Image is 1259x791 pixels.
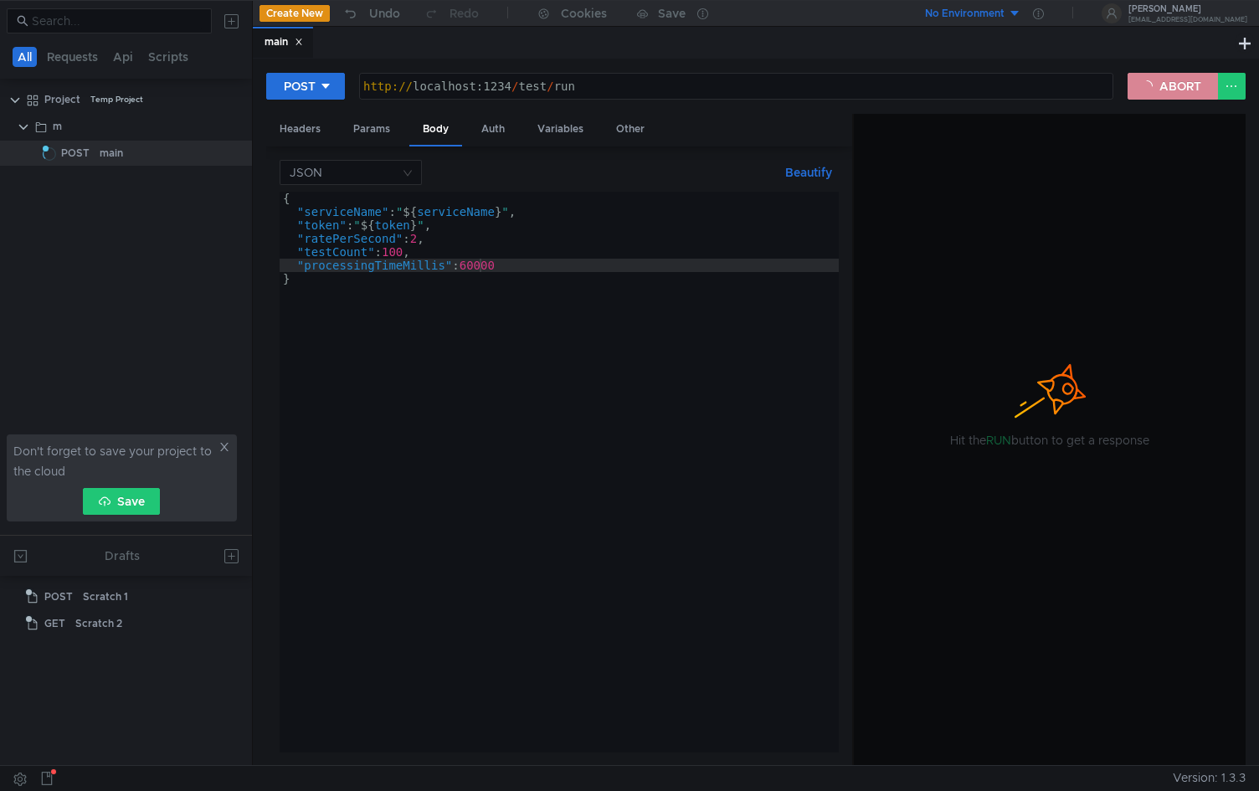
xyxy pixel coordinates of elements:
button: POST [266,73,345,100]
div: Drafts [105,546,140,566]
button: Redo [412,1,491,26]
div: Params [340,114,403,145]
span: POST [61,141,90,166]
button: Undo [330,1,412,26]
span: Don't forget to save your project to the cloud [13,441,215,481]
div: main [265,33,303,51]
div: [PERSON_NAME] [1128,5,1247,13]
div: No Environment [925,6,1005,22]
button: Scripts [143,47,193,67]
div: Redo [450,3,479,23]
div: Temp Project [90,87,143,112]
button: Save [83,488,160,515]
div: Body [409,114,462,146]
div: Project [44,87,80,112]
div: POST [284,77,316,95]
button: ABORT [1128,73,1218,100]
div: Variables [524,114,597,145]
div: Scratch 1 [83,584,128,609]
div: Save [658,8,686,19]
button: All [13,47,37,67]
span: GET [44,611,65,636]
span: Loading... [43,147,56,161]
input: Search... [32,12,202,30]
button: Requests [42,47,103,67]
span: Version: 1.3.3 [1173,766,1246,790]
div: Headers [266,114,334,145]
div: main [100,141,123,166]
div: Auth [468,114,518,145]
div: Undo [369,3,400,23]
div: m [53,114,62,139]
div: Scratch 2 [75,611,122,636]
button: Api [108,47,138,67]
span: POST [44,584,73,609]
div: [EMAIL_ADDRESS][DOMAIN_NAME] [1128,17,1247,23]
button: Create New [260,5,330,22]
button: Beautify [779,162,839,182]
div: Other [603,114,658,145]
div: Cookies [561,3,607,23]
